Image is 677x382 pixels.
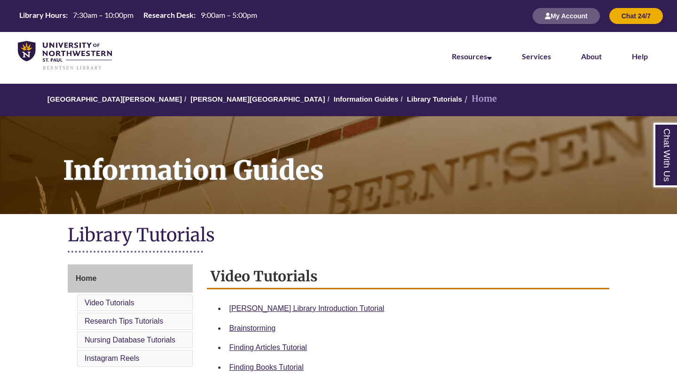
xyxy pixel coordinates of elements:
[47,95,182,103] a: [GEOGRAPHIC_DATA][PERSON_NAME]
[140,10,197,20] th: Research Desk:
[16,10,261,22] table: Hours Today
[334,95,399,103] a: Information Guides
[76,274,96,282] span: Home
[73,10,134,19] span: 7:30am – 10:00pm
[207,264,610,289] h2: Video Tutorials
[533,8,600,24] button: My Account
[85,354,140,362] a: Instagram Reels
[18,41,112,71] img: UNWSP Library Logo
[68,223,609,248] h1: Library Tutorials
[229,324,276,332] a: Brainstorming
[407,95,462,103] a: Library Tutorials
[632,52,648,61] a: Help
[229,363,304,371] a: Finding Books Tutorial
[68,264,193,369] div: Guide Page Menu
[533,12,600,20] a: My Account
[229,304,385,312] a: [PERSON_NAME] Library Introduction Tutorial
[85,299,134,307] a: Video Tutorials
[581,52,602,61] a: About
[201,10,257,19] span: 9:00am – 5:00pm
[609,12,663,20] a: Chat 24/7
[68,264,193,293] a: Home
[609,8,663,24] button: Chat 24/7
[190,95,325,103] a: [PERSON_NAME][GEOGRAPHIC_DATA]
[16,10,261,23] a: Hours Today
[85,336,175,344] a: Nursing Database Tutorials
[16,10,69,20] th: Library Hours:
[85,317,163,325] a: Research Tips Tutorials
[452,52,492,61] a: Resources
[229,343,307,351] a: Finding Articles Tutorial
[522,52,551,61] a: Services
[462,92,497,106] li: Home
[53,116,677,202] h1: Information Guides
